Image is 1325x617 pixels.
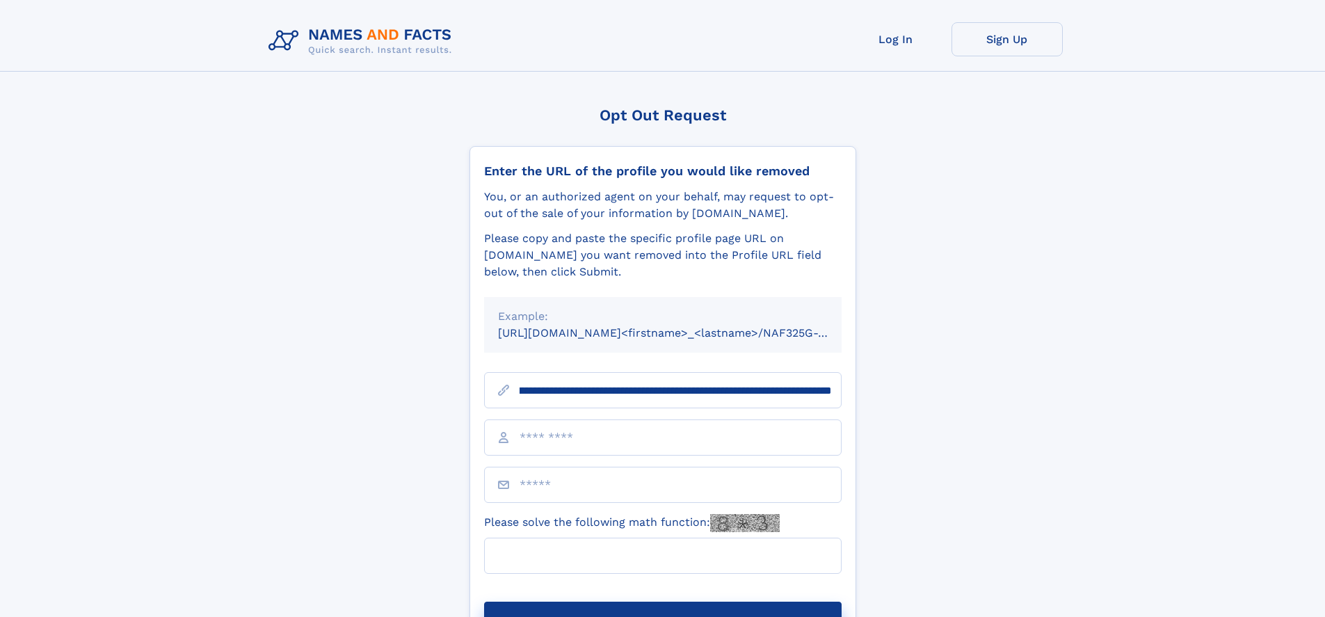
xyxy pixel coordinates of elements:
[498,326,868,339] small: [URL][DOMAIN_NAME]<firstname>_<lastname>/NAF325G-xxxxxxxx
[951,22,1063,56] a: Sign Up
[484,189,842,222] div: You, or an authorized agent on your behalf, may request to opt-out of the sale of your informatio...
[484,230,842,280] div: Please copy and paste the specific profile page URL on [DOMAIN_NAME] you want removed into the Pr...
[469,106,856,124] div: Opt Out Request
[263,22,463,60] img: Logo Names and Facts
[498,308,828,325] div: Example:
[484,514,780,532] label: Please solve the following math function:
[484,163,842,179] div: Enter the URL of the profile you would like removed
[840,22,951,56] a: Log In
